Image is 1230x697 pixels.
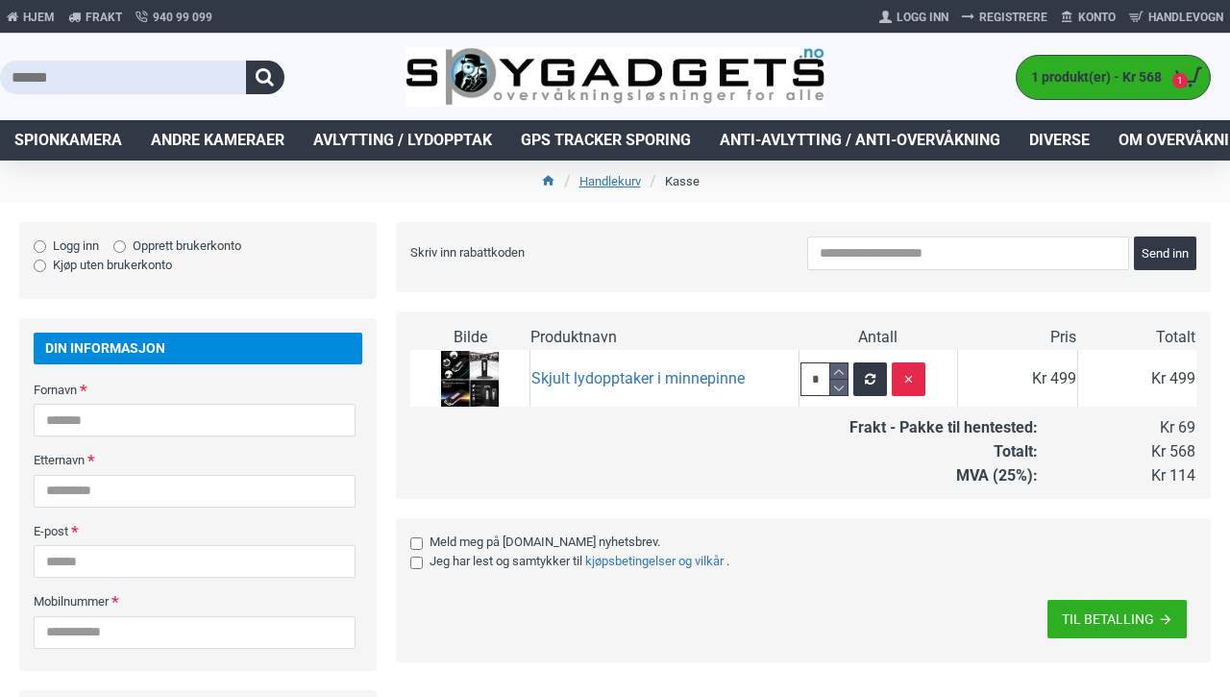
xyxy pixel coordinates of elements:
[955,2,1054,33] a: Registrere
[410,552,1182,571] label: Jeg har lest og samtykker til .
[113,240,126,253] input: Opprett brukerkonto
[1039,416,1196,440] td: Kr 69
[957,350,1076,410] td: Kr 499
[579,172,641,191] a: Handlekurv
[34,515,207,546] label: E-post
[956,466,1038,485] strong: MVA (25%):
[1142,247,1189,260] span: Send inn
[34,260,46,272] input: Kjøp uten brukerkonto
[34,444,207,475] label: Etternavn
[582,552,726,571] a: Kjøpsbetingelser og vilkår
[1039,464,1196,488] td: Kr 114
[1077,326,1196,350] td: Totalt
[585,554,724,568] b: Kjøpsbetingelser og vilkår
[153,9,212,26] span: 940 99 099
[34,585,207,616] label: Mobilnummer
[506,120,705,161] a: GPS Tracker Sporing
[1077,350,1196,410] td: Kr 499
[897,9,948,26] span: Logg Inn
[529,326,799,350] td: Produktnavn
[873,2,955,33] a: Logg Inn
[1039,440,1196,464] td: Kr 568
[1029,129,1090,152] span: Diverse
[521,129,691,152] span: GPS Tracker Sporing
[1047,600,1187,638] button: TIL BETALLING
[406,47,824,108] img: SpyGadgets.no
[979,9,1047,26] span: Registrere
[34,333,362,364] div: Din informasjon
[299,120,506,161] a: Avlytting / Lydopptak
[531,368,745,390] a: Skjult lydopptaker i minnepinne
[34,240,46,253] input: Logg inn
[410,557,423,569] input: Jeg har lest og samtykker tilKjøpsbetingelser og vilkår.
[705,120,1015,161] a: Anti-avlytting / Anti-overvåkning
[34,256,172,275] label: Kjøp uten brukerkonto
[14,129,122,152] span: Spionkamera
[410,326,529,350] td: Bilde
[1017,56,1210,99] a: 1 produkt(er) - Kr 568 1
[313,129,492,152] span: Avlytting / Lydopptak
[1122,2,1230,33] a: Handlevogn
[34,236,99,256] label: Logg inn
[86,9,122,26] span: Frakt
[1134,236,1196,270] button: Send inn
[799,326,957,350] td: Antall
[441,351,499,409] img: Skjult lydopptaker i minnepinne
[23,9,55,26] span: Hjem
[34,374,207,405] label: Fornavn
[957,326,1076,350] td: Pris
[994,442,1038,461] strong: Totalt:
[410,533,1182,552] label: Meld meg på [DOMAIN_NAME] nyhetsbrev.
[1148,9,1223,26] span: Handlevogn
[151,129,284,152] span: Andre kameraer
[410,537,423,550] input: Meld meg på [DOMAIN_NAME] nyhetsbrev.
[1078,9,1116,26] span: Konto
[849,418,1038,436] strong: Frakt - Pakke til hentested:
[1062,612,1154,626] span: TIL BETALLING
[1015,120,1104,161] a: Diverse
[1054,2,1122,33] a: Konto
[410,236,651,267] label: Skriv inn rabattkoden
[113,236,241,256] label: Opprett brukerkonto
[720,129,1000,152] span: Anti-avlytting / Anti-overvåkning
[1172,73,1189,89] span: 1
[1017,67,1167,87] span: 1 produkt(er) - Kr 568
[136,120,299,161] a: Andre kameraer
